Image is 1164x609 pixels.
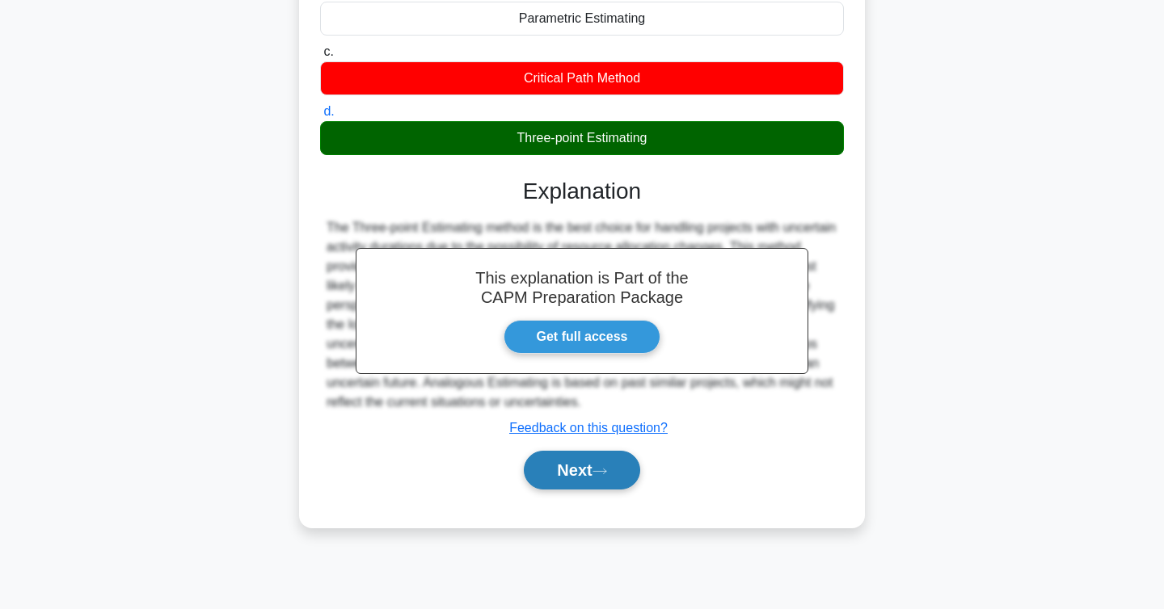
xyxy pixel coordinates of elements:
div: Critical Path Method [320,61,844,95]
div: The Three-point Estimating method is the best choice for handling projects with uncertain activit... [327,218,837,412]
div: Parametric Estimating [320,2,844,36]
h3: Explanation [330,178,834,205]
span: d. [323,104,334,118]
div: Three-point Estimating [320,121,844,155]
a: Get full access [504,320,661,354]
span: c. [323,44,333,58]
a: Feedback on this question? [509,421,668,435]
button: Next [524,451,639,489]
